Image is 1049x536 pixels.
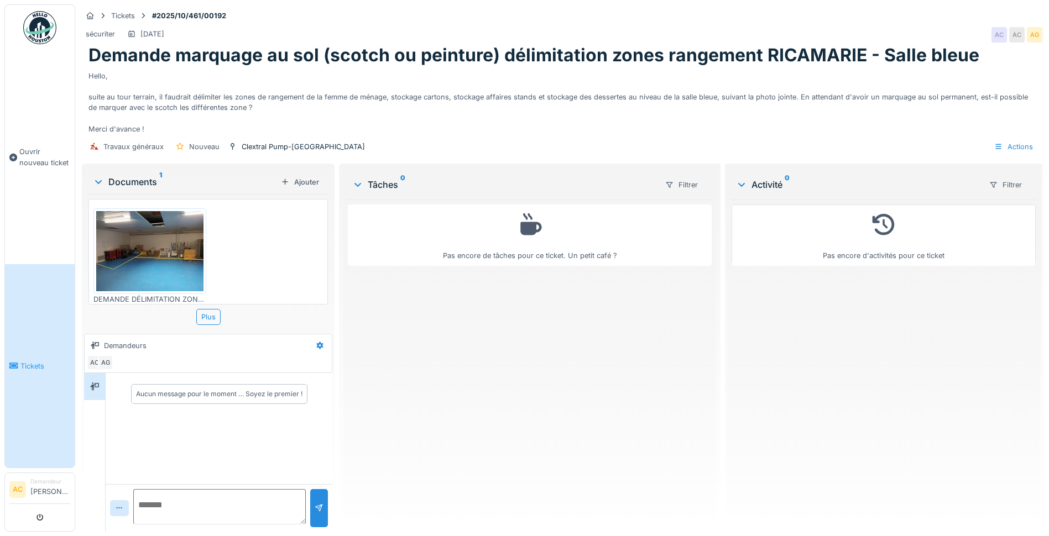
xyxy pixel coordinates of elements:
[87,355,102,370] div: AC
[785,178,790,191] sup: 0
[20,361,70,371] span: Tickets
[276,175,323,190] div: Ajouter
[19,146,70,167] span: Ouvrir nouveau ticket
[1027,27,1042,43] div: AG
[104,340,147,351] div: Demandeurs
[5,264,75,467] a: Tickets
[93,175,276,188] div: Documents
[989,139,1038,155] div: Actions
[88,66,1036,134] div: Hello, suite au tour terrain, il faudrait délimiter les zones de rangement de la femme de ménage,...
[5,50,75,264] a: Ouvrir nouveau ticket
[86,29,115,39] div: sécuriter
[148,10,231,21] strong: #2025/10/461/00192
[9,481,26,498] li: AC
[736,178,980,191] div: Activité
[30,477,70,501] li: [PERSON_NAME]
[991,27,1007,43] div: AC
[9,477,70,504] a: AC Demandeur[PERSON_NAME]
[739,209,1029,261] div: Pas encore d'activités pour ce ticket
[400,178,405,191] sup: 0
[88,45,979,66] h1: Demande marquage au sol (scotch ou peinture) délimitation zones rangement RICAMARIE - Salle bleue
[1009,27,1025,43] div: AC
[93,294,206,304] div: DEMANDE DÉLIMITATION ZONE MARQUAGE AU SOL RICAMARIE v1.jpg
[30,477,70,486] div: Demandeur
[984,177,1027,193] div: Filtrer
[159,175,162,188] sup: 1
[136,389,302,399] div: Aucun message pour le moment … Soyez le premier !
[355,209,704,261] div: Pas encore de tâches pour ce ticket. Un petit café ?
[23,11,56,44] img: Badge_color-CXgf-gQk.svg
[140,29,164,39] div: [DATE]
[111,10,135,21] div: Tickets
[660,177,703,193] div: Filtrer
[196,309,221,325] div: Plus
[98,355,113,370] div: AG
[103,141,164,152] div: Travaux généraux
[352,178,656,191] div: Tâches
[96,211,203,291] img: 9dijqok387sjifixegxefpmtx25c
[189,141,220,152] div: Nouveau
[242,141,365,152] div: Clextral Pump-[GEOGRAPHIC_DATA]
